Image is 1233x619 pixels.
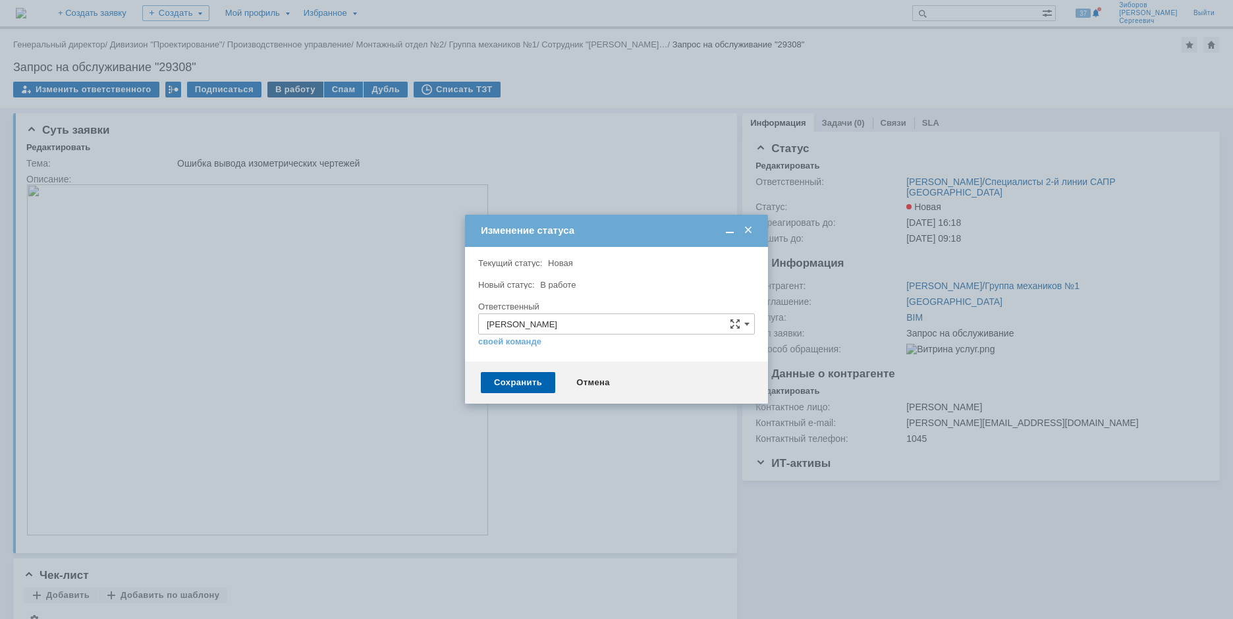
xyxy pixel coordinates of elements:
a: своей команде [478,336,541,347]
span: Новая [548,258,573,268]
div: Изменение статуса [481,225,755,236]
span: Закрыть [742,225,755,236]
span: Сложная форма [730,319,740,329]
span: Свернуть (Ctrl + M) [723,225,736,236]
label: Новый статус: [478,280,535,290]
div: Ответственный [478,302,752,311]
label: Текущий статус: [478,258,542,268]
span: В работе [540,280,576,290]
